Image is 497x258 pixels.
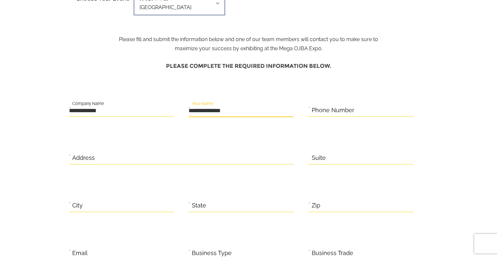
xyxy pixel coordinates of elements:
[8,80,119,94] input: Enter your email address
[312,153,326,163] label: Suite
[72,153,95,163] label: Address
[192,100,214,107] label: Your Name
[96,201,119,210] em: Submit
[312,201,320,211] label: Zip
[72,100,104,107] label: Company Name
[8,60,119,75] input: Enter your last name
[69,60,428,72] h4: Please complete the required information below.
[192,201,206,211] label: State
[8,99,119,195] textarea: Type your message and click 'Submit'
[72,201,83,211] label: City
[107,3,123,19] div: Minimize live chat window
[312,105,354,115] label: Phone Number
[34,37,110,45] div: Leave a message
